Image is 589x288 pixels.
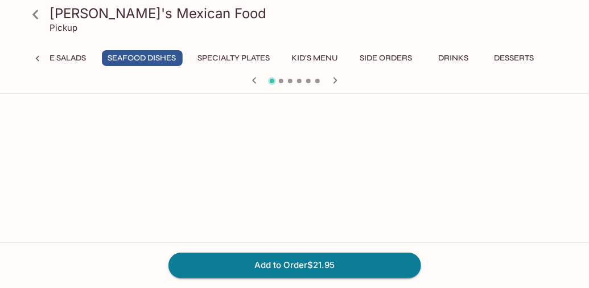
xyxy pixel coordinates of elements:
button: Seafood Dishes [102,50,183,66]
p: Pickup [50,22,78,33]
button: Side Orders [354,50,419,66]
button: Kid's Menu [286,50,345,66]
button: Add to Order$21.95 [168,253,421,278]
h3: [PERSON_NAME]'s Mexican Food [50,5,559,22]
button: Specialty Plates [192,50,277,66]
button: Drinks [428,50,479,66]
button: Desserts [488,50,541,66]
